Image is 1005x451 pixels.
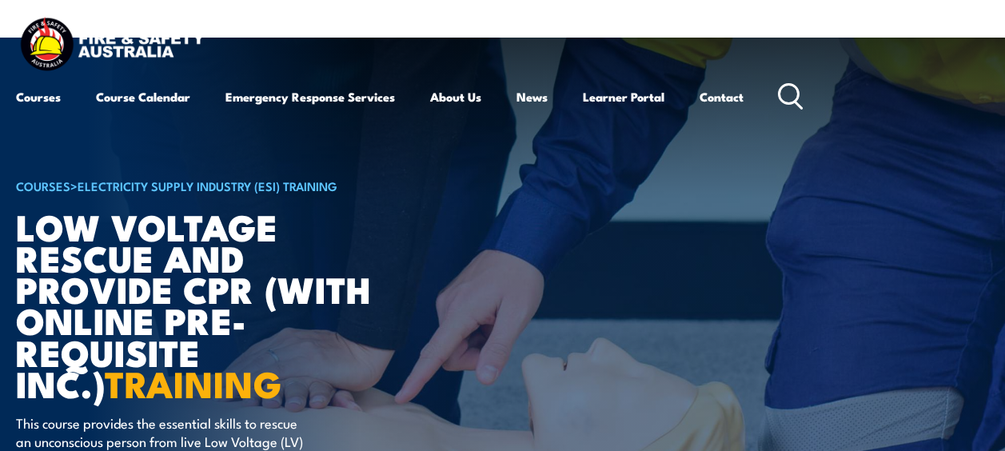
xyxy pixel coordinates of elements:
[516,78,548,116] a: News
[78,177,337,194] a: Electricity Supply Industry (ESI) Training
[96,78,190,116] a: Course Calendar
[16,176,411,195] h6: >
[583,78,664,116] a: Learner Portal
[16,78,61,116] a: Courses
[225,78,395,116] a: Emergency Response Services
[430,78,481,116] a: About Us
[16,210,411,398] h1: Low Voltage Rescue and Provide CPR (with online Pre-requisite inc.)
[16,177,70,194] a: COURSES
[700,78,744,116] a: Contact
[105,355,282,410] strong: TRAINING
